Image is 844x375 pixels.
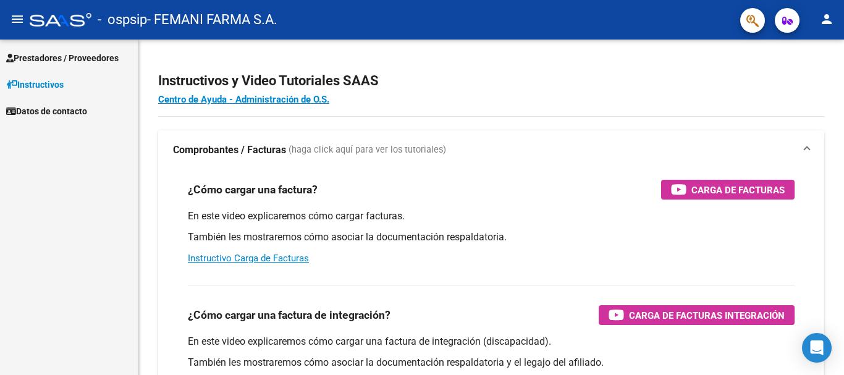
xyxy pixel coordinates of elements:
a: Instructivo Carga de Facturas [188,253,309,264]
span: Carga de Facturas [691,182,785,198]
mat-icon: person [819,12,834,27]
button: Carga de Facturas [661,180,795,200]
h3: ¿Cómo cargar una factura? [188,181,318,198]
strong: Comprobantes / Facturas [173,143,286,157]
p: También les mostraremos cómo asociar la documentación respaldatoria. [188,230,795,244]
p: En este video explicaremos cómo cargar facturas. [188,209,795,223]
span: Instructivos [6,78,64,91]
h3: ¿Cómo cargar una factura de integración? [188,306,390,324]
span: Prestadores / Proveedores [6,51,119,65]
button: Carga de Facturas Integración [599,305,795,325]
span: - ospsip [98,6,147,33]
div: Open Intercom Messenger [802,333,832,363]
span: (haga click aquí para ver los tutoriales) [289,143,446,157]
p: También les mostraremos cómo asociar la documentación respaldatoria y el legajo del afiliado. [188,356,795,369]
h2: Instructivos y Video Tutoriales SAAS [158,69,824,93]
span: - FEMANI FARMA S.A. [147,6,277,33]
mat-expansion-panel-header: Comprobantes / Facturas (haga click aquí para ver los tutoriales) [158,130,824,170]
a: Centro de Ayuda - Administración de O.S. [158,94,329,105]
p: En este video explicaremos cómo cargar una factura de integración (discapacidad). [188,335,795,348]
span: Carga de Facturas Integración [629,308,785,323]
mat-icon: menu [10,12,25,27]
span: Datos de contacto [6,104,87,118]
